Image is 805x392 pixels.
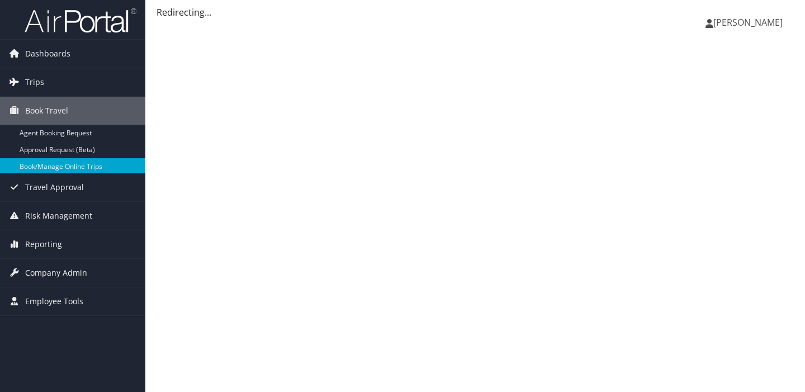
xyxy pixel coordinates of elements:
[713,16,783,29] span: [PERSON_NAME]
[705,6,794,39] a: [PERSON_NAME]
[25,68,44,96] span: Trips
[25,259,87,287] span: Company Admin
[157,6,794,19] div: Redirecting...
[25,7,136,34] img: airportal-logo.png
[25,173,84,201] span: Travel Approval
[25,97,68,125] span: Book Travel
[25,230,62,258] span: Reporting
[25,287,83,315] span: Employee Tools
[25,202,92,230] span: Risk Management
[25,40,70,68] span: Dashboards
